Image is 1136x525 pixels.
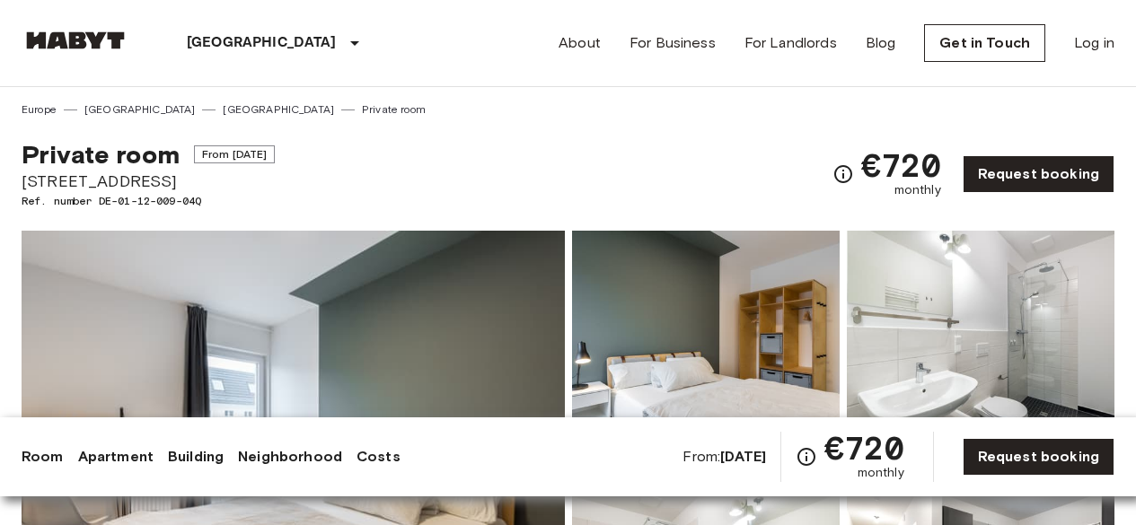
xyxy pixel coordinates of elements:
span: [STREET_ADDRESS] [22,170,275,193]
svg: Check cost overview for full price breakdown. Please note that discounts apply to new joiners onl... [796,446,817,468]
a: Request booking [963,438,1114,476]
img: Picture of unit DE-01-12-009-04Q [847,231,1114,466]
a: Neighborhood [238,446,342,468]
a: Get in Touch [924,24,1045,62]
img: Picture of unit DE-01-12-009-04Q [572,231,840,466]
a: Apartment [78,446,154,468]
span: Ref. number DE-01-12-009-04Q [22,193,275,209]
a: Building [168,446,224,468]
p: [GEOGRAPHIC_DATA] [187,32,337,54]
b: [DATE] [720,448,766,465]
a: For Landlords [744,32,837,54]
span: From [DATE] [194,145,276,163]
a: Blog [866,32,896,54]
a: Room [22,446,64,468]
a: Log in [1074,32,1114,54]
a: [GEOGRAPHIC_DATA] [84,101,196,118]
span: monthly [894,181,941,199]
a: For Business [630,32,716,54]
span: Private room [22,139,180,170]
a: Europe [22,101,57,118]
svg: Check cost overview for full price breakdown. Please note that discounts apply to new joiners onl... [832,163,854,185]
a: [GEOGRAPHIC_DATA] [223,101,334,118]
a: About [559,32,601,54]
a: Costs [357,446,401,468]
span: €720 [824,432,904,464]
img: Habyt [22,31,129,49]
span: From: [682,447,766,467]
a: Request booking [963,155,1114,193]
a: Private room [362,101,426,118]
span: monthly [858,464,904,482]
span: €720 [861,149,941,181]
